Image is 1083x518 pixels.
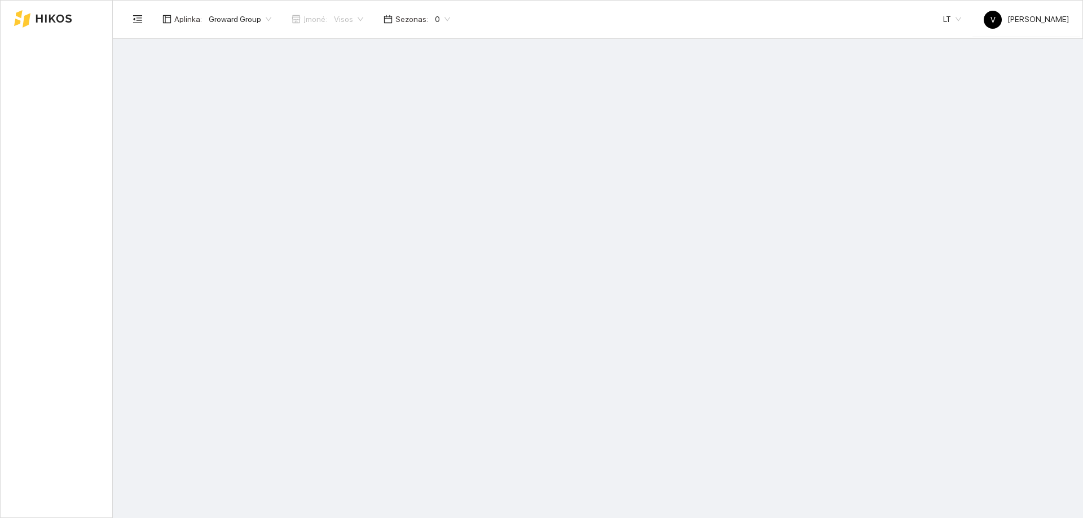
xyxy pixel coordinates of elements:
[303,13,327,25] span: Įmonė :
[209,11,271,28] span: Groward Group
[435,11,450,28] span: 0
[133,14,143,24] span: menu-fold
[174,13,202,25] span: Aplinka :
[126,8,149,30] button: menu-fold
[395,13,428,25] span: Sezonas :
[990,11,996,29] span: V
[984,15,1069,24] span: [PERSON_NAME]
[334,11,363,28] span: Visos
[162,15,171,24] span: layout
[292,15,301,24] span: shop
[943,11,961,28] span: LT
[384,15,393,24] span: calendar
